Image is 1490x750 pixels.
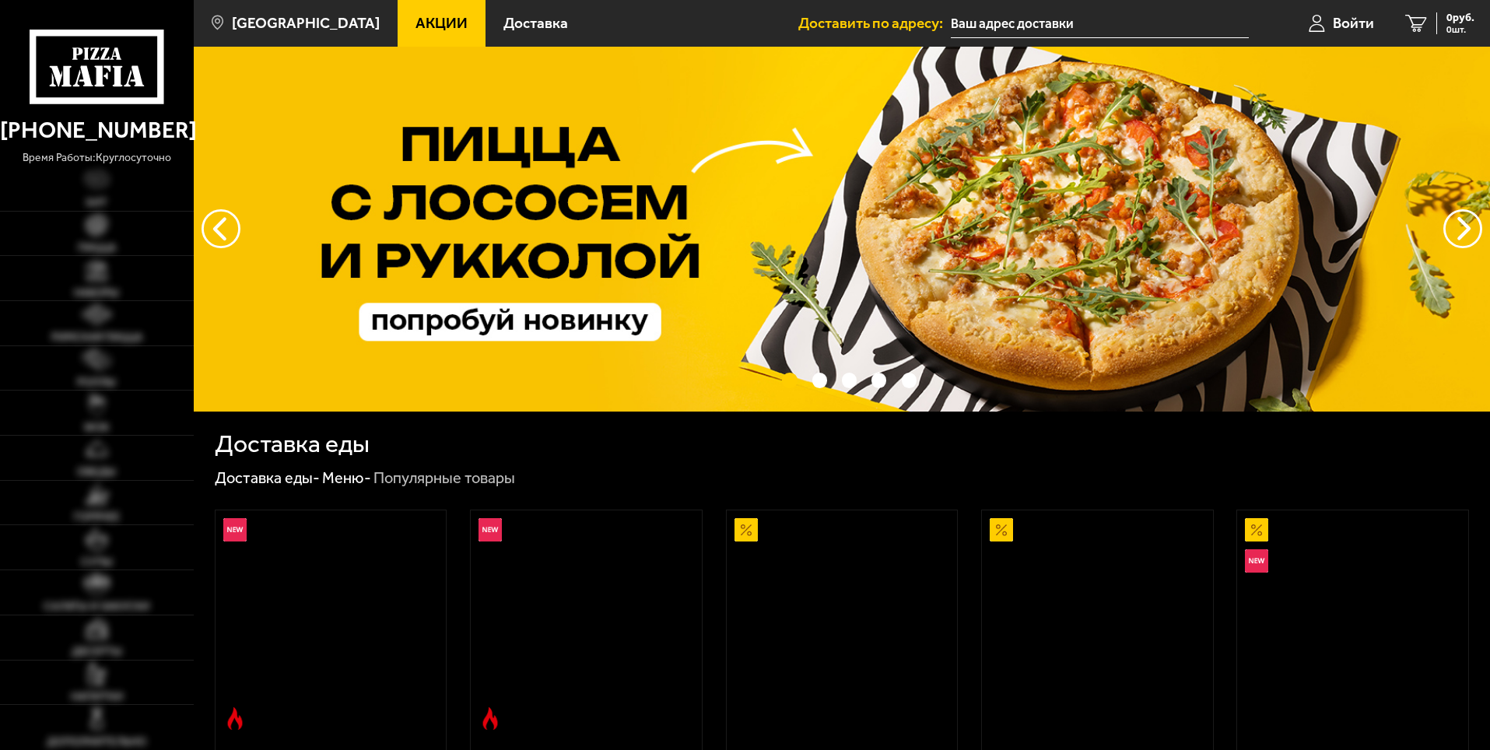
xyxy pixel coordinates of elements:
[812,373,827,387] button: точки переключения
[47,736,146,747] span: Дополнительно
[1443,209,1482,248] button: предыдущий
[72,646,122,657] span: Десерты
[77,377,116,387] span: Роллы
[1245,518,1268,541] img: Акционный
[84,422,110,433] span: WOK
[74,287,119,298] span: Наборы
[223,707,247,731] img: Острое блюдо
[798,16,951,30] span: Доставить по адресу:
[215,468,320,487] a: Доставка еды-
[216,510,447,738] a: НовинкаОстрое блюдоРимская с креветками
[951,9,1249,38] input: Ваш адрес доставки
[471,510,702,738] a: НовинкаОстрое блюдоРимская с мясным ассорти
[842,373,857,387] button: точки переключения
[902,373,917,387] button: точки переключения
[86,197,107,208] span: Хит
[77,466,116,477] span: Обеды
[202,209,240,248] button: следующий
[727,510,958,738] a: АкционныйАль-Шам 25 см (тонкое тесто)
[415,16,468,30] span: Акции
[81,556,113,567] span: Супы
[71,691,123,702] span: Напитки
[982,510,1213,738] a: АкционныйПепперони 25 см (толстое с сыром)
[232,16,380,30] span: [GEOGRAPHIC_DATA]
[734,518,758,541] img: Акционный
[871,373,886,387] button: точки переключения
[215,432,370,457] h1: Доставка еды
[322,468,371,487] a: Меню-
[1237,510,1468,738] a: АкционныйНовинкаВсё включено
[503,16,568,30] span: Доставка
[51,331,142,342] span: Римская пицца
[44,601,149,612] span: Салаты и закуски
[74,511,120,522] span: Горячее
[223,518,247,541] img: Новинка
[479,707,502,731] img: Острое блюдо
[1446,25,1474,34] span: 0 шт.
[373,468,515,489] div: Популярные товары
[1446,12,1474,23] span: 0 руб.
[1333,16,1374,30] span: Войти
[990,518,1013,541] img: Акционный
[1245,549,1268,573] img: Новинка
[78,242,116,253] span: Пицца
[479,518,502,541] img: Новинка
[782,373,797,387] button: точки переключения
